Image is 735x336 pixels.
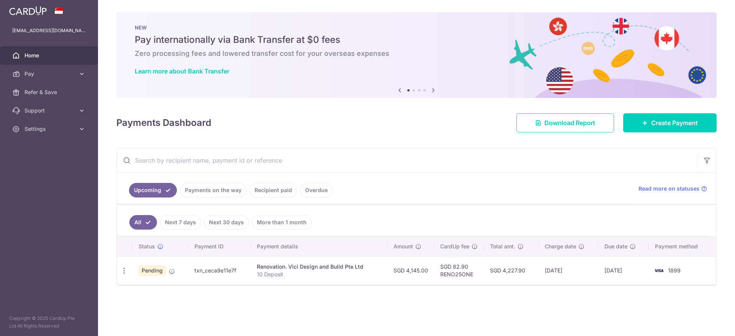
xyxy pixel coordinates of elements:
a: Create Payment [623,113,717,132]
span: Download Report [544,118,595,127]
td: SGD 4,145.00 [387,256,434,284]
td: SGD 82.90 RENO25ONE [434,256,484,284]
td: [DATE] [539,256,599,284]
th: Payment method [649,237,716,256]
td: [DATE] [598,256,648,284]
span: Pending [139,265,166,276]
img: Bank Card [651,266,666,275]
a: Overdue [300,183,333,197]
input: Search by recipient name, payment id or reference [117,148,698,173]
h4: Payments Dashboard [116,116,211,130]
span: Read more on statuses [639,185,699,192]
span: Refer & Save [24,88,75,96]
p: 10 Deposit [257,271,381,278]
a: Upcoming [129,183,177,197]
p: NEW [135,24,698,31]
img: Bank transfer banner [116,12,717,98]
span: Charge date [545,243,576,250]
span: Create Payment [651,118,698,127]
a: Learn more about Bank Transfer [135,67,229,75]
span: Due date [604,243,627,250]
a: More than 1 month [252,215,312,230]
a: All [129,215,157,230]
a: Download Report [516,113,614,132]
a: Read more on statuses [639,185,707,192]
td: txn_ceca9e11e7f [188,256,250,284]
span: 1899 [668,267,681,274]
span: Total amt. [490,243,515,250]
span: Home [24,52,75,59]
span: Pay [24,70,75,78]
span: Support [24,107,75,114]
a: Payments on the way [180,183,247,197]
th: Payment details [251,237,387,256]
h6: Zero processing fees and lowered transfer cost for your overseas expenses [135,49,698,58]
span: Status [139,243,155,250]
span: Amount [394,243,413,250]
div: Renovation. Vici Design and Build Pte Ltd [257,263,381,271]
a: Recipient paid [250,183,297,197]
th: Payment ID [188,237,250,256]
h5: Pay internationally via Bank Transfer at $0 fees [135,34,698,46]
a: Next 7 days [160,215,201,230]
p: [EMAIL_ADDRESS][DOMAIN_NAME] [12,27,86,34]
a: Next 30 days [204,215,249,230]
span: CardUp fee [440,243,469,250]
span: Settings [24,125,75,133]
img: CardUp [9,6,47,15]
td: SGD 4,227.90 [484,256,539,284]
